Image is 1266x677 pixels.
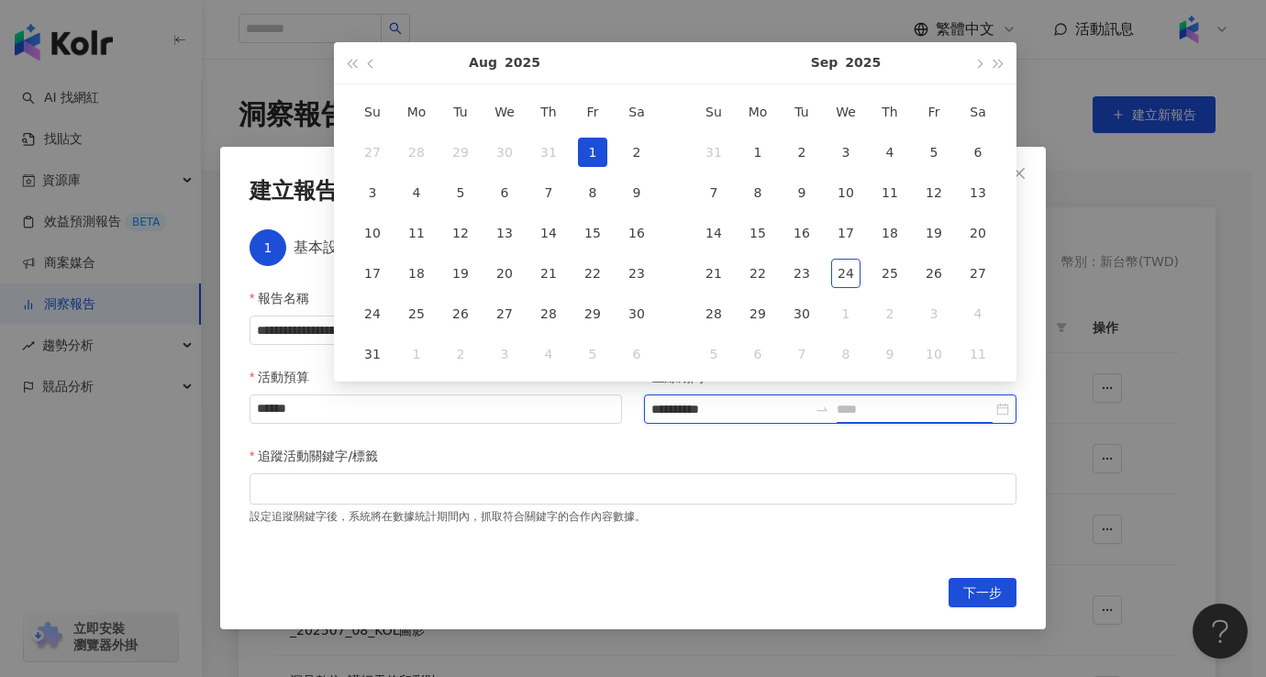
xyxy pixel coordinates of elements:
[699,138,728,167] div: 31
[824,213,868,253] td: 2025-09-17
[743,218,772,248] div: 15
[394,294,439,334] td: 2025-08-25
[875,259,905,288] div: 25
[831,138,861,167] div: 3
[699,259,728,288] div: 21
[743,178,772,207] div: 8
[446,218,475,248] div: 12
[571,172,615,213] td: 2025-08-08
[571,213,615,253] td: 2025-08-15
[358,339,387,369] div: 31
[527,253,571,294] td: 2025-08-21
[483,294,527,334] td: 2025-08-27
[534,138,563,167] div: 31
[490,299,519,328] div: 27
[699,178,728,207] div: 7
[402,138,431,167] div: 28
[615,334,659,374] td: 2025-09-06
[824,294,868,334] td: 2025-10-01
[963,138,993,167] div: 6
[692,132,736,172] td: 2025-08-31
[571,132,615,172] td: 2025-08-01
[949,578,1016,607] button: 下一步
[615,294,659,334] td: 2025-08-30
[868,294,912,334] td: 2025-10-02
[615,132,659,172] td: 2025-08-02
[736,172,780,213] td: 2025-09-08
[490,218,519,248] div: 13
[919,339,949,369] div: 10
[294,229,367,266] div: 基本設定
[571,294,615,334] td: 2025-08-29
[402,178,431,207] div: 4
[571,92,615,132] th: Fr
[699,299,728,328] div: 28
[394,132,439,172] td: 2025-07-28
[439,132,483,172] td: 2025-07-29
[505,42,540,83] button: 2025
[527,334,571,374] td: 2025-09-04
[831,339,861,369] div: 8
[446,259,475,288] div: 19
[868,92,912,132] th: Th
[875,299,905,328] div: 2
[527,172,571,213] td: 2025-08-07
[919,299,949,328] div: 3
[780,294,824,334] td: 2025-09-30
[912,172,956,213] td: 2025-09-12
[469,42,497,83] button: Aug
[394,334,439,374] td: 2025-09-01
[875,138,905,167] div: 4
[483,92,527,132] th: We
[446,299,475,328] div: 26
[490,178,519,207] div: 6
[622,299,651,328] div: 30
[699,339,728,369] div: 5
[692,213,736,253] td: 2025-09-14
[824,92,868,132] th: We
[534,218,563,248] div: 14
[956,132,1000,172] td: 2025-09-06
[736,253,780,294] td: 2025-09-22
[358,299,387,328] div: 24
[350,172,394,213] td: 2025-08-03
[824,253,868,294] td: 2025-09-24
[394,253,439,294] td: 2025-08-18
[780,92,824,132] th: Tu
[358,218,387,248] div: 10
[956,253,1000,294] td: 2025-09-27
[402,218,431,248] div: 11
[956,213,1000,253] td: 2025-09-20
[439,92,483,132] th: Tu
[250,395,621,423] input: 活動預算
[919,178,949,207] div: 12
[622,218,651,248] div: 16
[868,172,912,213] td: 2025-09-11
[780,132,824,172] td: 2025-09-02
[250,288,323,308] label: 報告名稱
[394,213,439,253] td: 2025-08-11
[831,218,861,248] div: 17
[912,253,956,294] td: 2025-09-26
[868,253,912,294] td: 2025-09-25
[571,253,615,294] td: 2025-08-22
[787,178,816,207] div: 9
[780,253,824,294] td: 2025-09-23
[912,294,956,334] td: 2025-10-03
[439,294,483,334] td: 2025-08-26
[527,213,571,253] td: 2025-08-14
[651,399,807,419] input: 上線期間
[912,213,956,253] td: 2025-09-19
[250,176,1016,207] div: 建立報告
[622,259,651,288] div: 23
[824,132,868,172] td: 2025-09-03
[402,339,431,369] div: 1
[736,294,780,334] td: 2025-09-29
[743,299,772,328] div: 29
[811,42,838,83] button: Sep
[919,259,949,288] div: 26
[963,178,993,207] div: 13
[780,172,824,213] td: 2025-09-09
[736,213,780,253] td: 2025-09-15
[490,259,519,288] div: 20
